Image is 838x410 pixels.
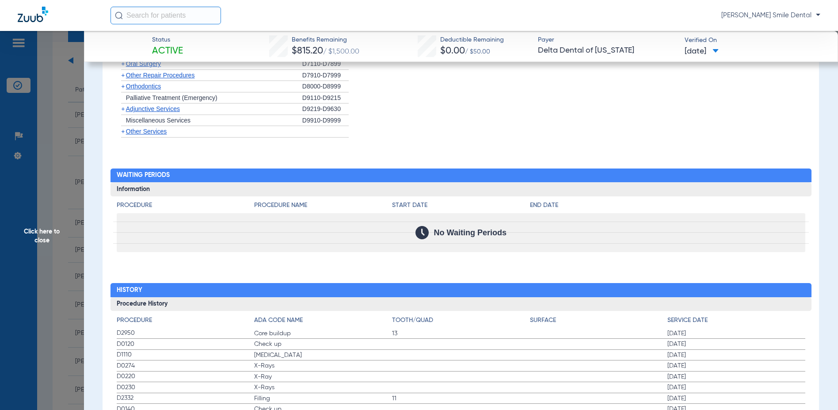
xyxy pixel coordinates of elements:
[292,35,359,45] span: Benefits Remaining
[721,11,820,20] span: [PERSON_NAME] Smile Dental
[152,35,183,45] span: Status
[667,316,805,325] h4: Service Date
[392,394,530,403] span: 11
[667,383,805,392] span: [DATE]
[685,36,823,45] span: Verified On
[254,351,392,360] span: [MEDICAL_DATA]
[667,394,805,403] span: [DATE]
[254,201,392,210] h4: Procedure Name
[117,201,255,213] app-breakdown-title: Procedure
[117,316,255,328] app-breakdown-title: Procedure
[121,105,125,112] span: +
[126,94,217,101] span: Palliative Treatment (Emergency)
[292,46,323,56] span: $815.20
[126,128,167,135] span: Other Services
[667,329,805,338] span: [DATE]
[117,372,255,381] span: D0220
[254,329,392,338] span: Core buildup
[667,372,805,381] span: [DATE]
[392,316,530,328] app-breakdown-title: Tooth/Quad
[302,70,349,81] div: D7910-D7999
[254,316,392,328] app-breakdown-title: ADA Code Name
[392,329,530,338] span: 13
[538,35,677,45] span: Payer
[667,340,805,349] span: [DATE]
[530,201,805,213] app-breakdown-title: End Date
[110,169,811,183] h2: Waiting Periods
[302,115,349,126] div: D9910-D9999
[302,103,349,115] div: D9219-D9630
[392,316,530,325] h4: Tooth/Quad
[117,329,255,338] span: D2950
[254,394,392,403] span: Filling
[126,72,195,79] span: Other Repair Procedures
[302,92,349,104] div: D9110-D9215
[126,117,190,124] span: Miscellaneous Services
[434,228,507,237] span: No Waiting Periods
[121,60,125,67] span: +
[685,46,719,57] span: [DATE]
[254,383,392,392] span: X-Rays
[254,361,392,370] span: X-Rays
[530,201,805,210] h4: End Date
[110,297,811,311] h3: Procedure History
[415,226,429,239] img: Calendar
[530,316,668,325] h4: Surface
[465,49,490,55] span: / $50.00
[152,45,183,57] span: Active
[18,7,48,22] img: Zuub Logo
[126,83,161,90] span: Orthodontics
[117,350,255,360] span: D1110
[110,182,811,196] h3: Information
[254,340,392,349] span: Check up
[302,58,349,70] div: D7110-D7899
[121,128,125,135] span: +
[121,83,125,90] span: +
[254,201,392,213] app-breakdown-title: Procedure Name
[110,283,811,297] h2: History
[794,368,838,410] iframe: Chat Widget
[667,361,805,370] span: [DATE]
[117,340,255,349] span: D0120
[110,7,221,24] input: Search for patients
[254,316,392,325] h4: ADA Code Name
[323,48,359,55] span: / $1,500.00
[117,201,255,210] h4: Procedure
[530,316,668,328] app-breakdown-title: Surface
[302,81,349,92] div: D8000-D8999
[254,372,392,381] span: X-Ray
[115,11,123,19] img: Search Icon
[538,45,677,56] span: Delta Dental of [US_STATE]
[440,35,504,45] span: Deductible Remaining
[121,72,125,79] span: +
[392,201,530,210] h4: Start Date
[667,351,805,360] span: [DATE]
[126,105,180,112] span: Adjunctive Services
[117,383,255,392] span: D0230
[667,316,805,328] app-breakdown-title: Service Date
[117,316,255,325] h4: Procedure
[440,46,465,56] span: $0.00
[392,201,530,213] app-breakdown-title: Start Date
[117,361,255,371] span: D0274
[126,60,161,67] span: Oral Surgery
[117,394,255,403] span: D2332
